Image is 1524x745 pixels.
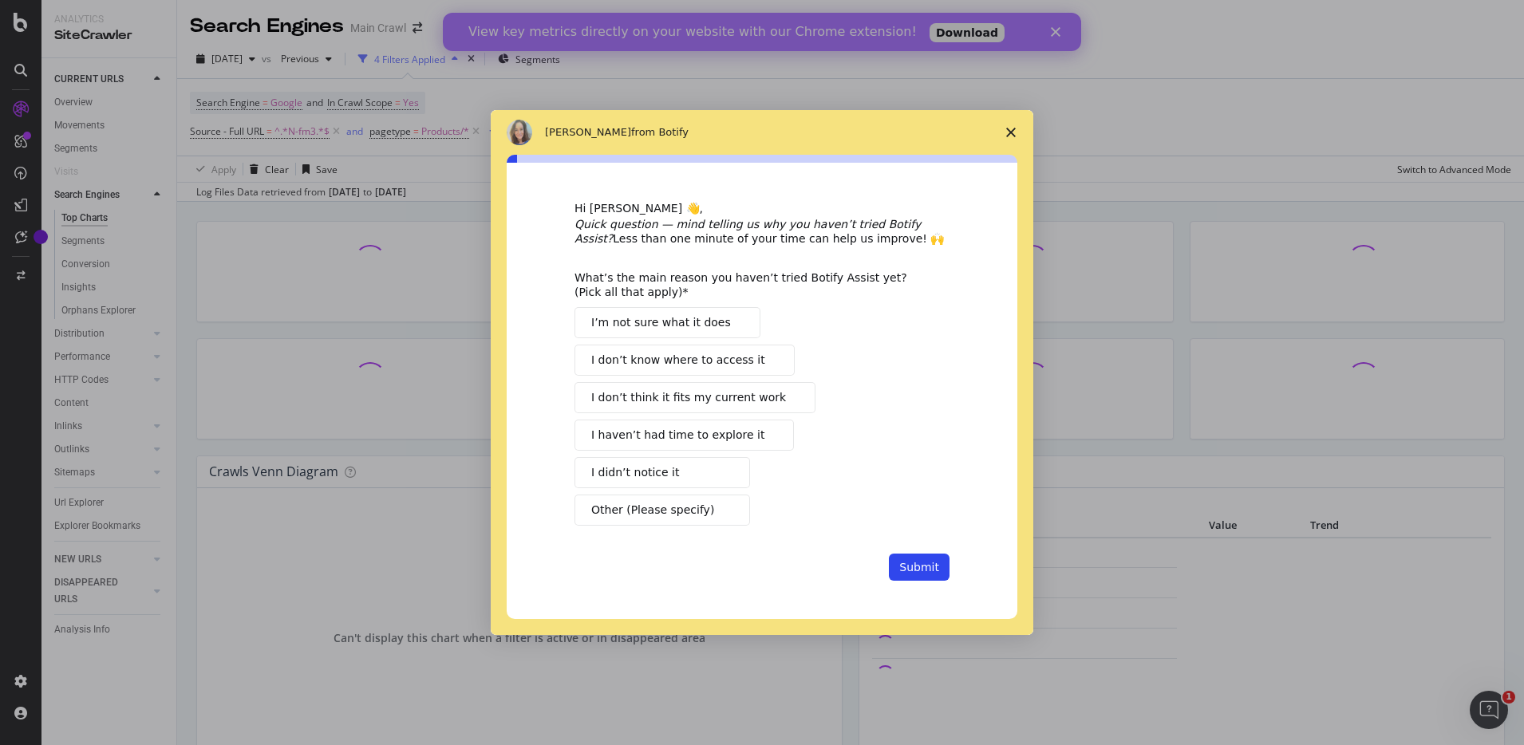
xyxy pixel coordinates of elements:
button: I don’t know where to access it [574,345,795,376]
div: Less than one minute of your time can help us improve! 🙌 [574,217,950,246]
span: I haven’t had time to explore it [591,427,764,443]
button: I don’t think it fits my current work [574,382,815,413]
span: I’m not sure what it does [591,314,731,331]
span: Close survey [989,110,1033,155]
div: View key metrics directly on your website with our Chrome extension! [26,11,474,27]
div: What’s the main reason you haven’t tried Botify Assist yet? (Pick all that apply) [574,270,926,299]
span: I didn’t notice it [591,464,679,481]
div: Close [608,14,624,24]
button: I haven’t had time to explore it [574,420,794,451]
span: from Botify [631,126,689,138]
div: Hi [PERSON_NAME] 👋, [574,201,950,217]
i: Quick question — mind telling us why you haven’t tried Botify Assist? [574,218,921,245]
span: I don’t think it fits my current work [591,389,786,406]
span: [PERSON_NAME] [545,126,631,138]
button: Submit [889,554,950,581]
button: I’m not sure what it does [574,307,760,338]
button: I didn’t notice it [574,457,750,488]
img: Profile image for Colleen [507,120,532,145]
span: Other (Please specify) [591,502,714,518]
span: I don’t know where to access it [591,352,765,369]
a: Download [487,10,562,30]
button: Other (Please specify) [574,495,750,526]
